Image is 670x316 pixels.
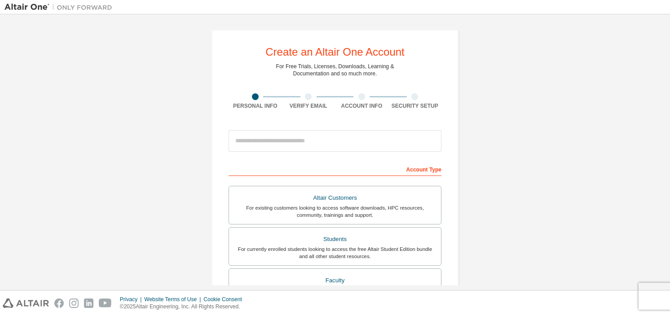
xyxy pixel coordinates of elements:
div: Account Info [335,102,388,110]
img: linkedin.svg [84,298,93,308]
div: For existing customers looking to access software downloads, HPC resources, community, trainings ... [234,204,436,219]
div: Privacy [120,296,144,303]
div: Security Setup [388,102,442,110]
div: Website Terms of Use [144,296,203,303]
img: youtube.svg [99,298,112,308]
div: For Free Trials, Licenses, Downloads, Learning & Documentation and so much more. [276,63,394,77]
div: For currently enrolled students looking to access the free Altair Student Edition bundle and all ... [234,246,436,260]
img: altair_logo.svg [3,298,49,308]
img: instagram.svg [69,298,79,308]
p: © 2025 Altair Engineering, Inc. All Rights Reserved. [120,303,247,311]
img: Altair One [4,3,117,12]
div: Faculty [234,274,436,287]
div: Students [234,233,436,246]
div: Create an Altair One Account [265,47,405,57]
div: Personal Info [229,102,282,110]
div: Account Type [229,162,441,176]
img: facebook.svg [54,298,64,308]
div: Cookie Consent [203,296,247,303]
div: Altair Customers [234,192,436,204]
div: Verify Email [282,102,335,110]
